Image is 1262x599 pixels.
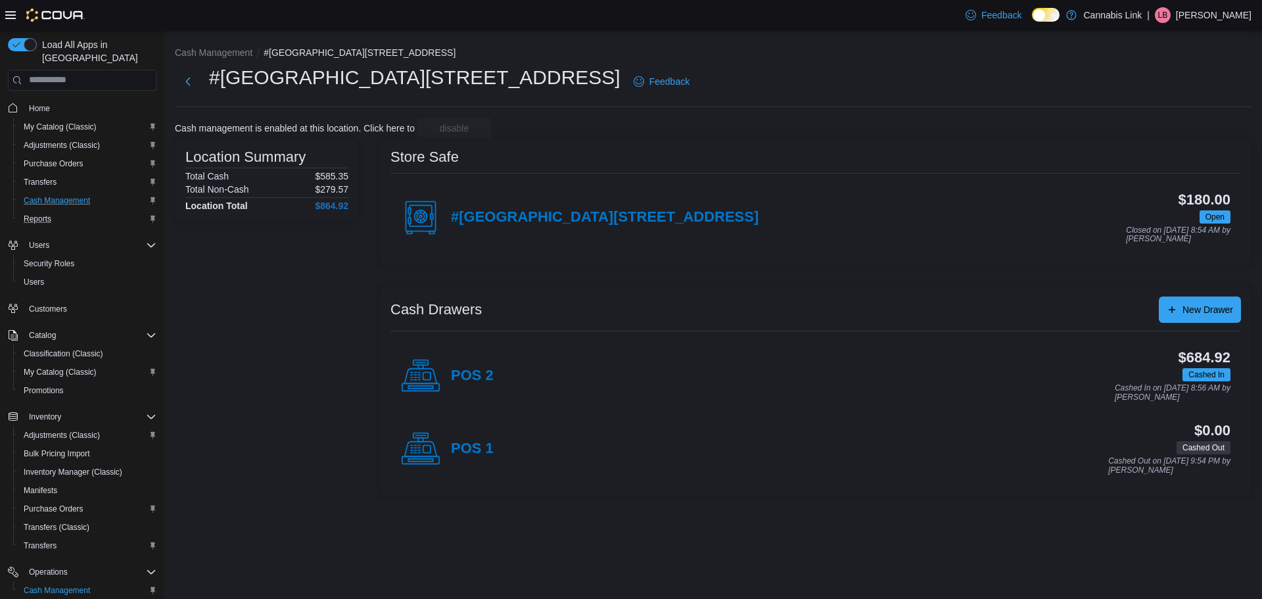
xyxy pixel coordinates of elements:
[3,236,162,254] button: Users
[1205,211,1225,223] span: Open
[315,184,348,195] p: $279.57
[24,301,72,317] a: Customers
[451,368,494,385] h4: POS 2
[1159,297,1241,323] button: New Drawer
[451,209,759,226] h4: #[GEOGRAPHIC_DATA][STREET_ADDRESS]
[417,118,491,139] button: disable
[1126,226,1230,244] p: Closed on [DATE] 8:54 AM by [PERSON_NAME]
[175,47,252,58] button: Cash Management
[24,585,90,596] span: Cash Management
[29,412,61,422] span: Inventory
[18,501,89,517] a: Purchase Orders
[24,214,51,224] span: Reports
[37,38,156,64] span: Load All Apps in [GEOGRAPHIC_DATA]
[18,583,156,598] span: Cash Management
[1155,7,1171,23] div: Lauren Brick
[13,444,162,463] button: Bulk Pricing Import
[18,538,62,554] a: Transfers
[24,367,97,377] span: My Catalog (Classic)
[24,237,55,253] button: Users
[18,501,156,517] span: Purchase Orders
[13,345,162,363] button: Classification (Classic)
[18,256,80,272] a: Security Roles
[24,430,100,441] span: Adjustments (Classic)
[24,564,156,580] span: Operations
[1194,423,1230,439] h3: $0.00
[18,364,102,380] a: My Catalog (Classic)
[1115,384,1230,402] p: Cashed In on [DATE] 8:56 AM by [PERSON_NAME]
[18,519,156,535] span: Transfers (Classic)
[649,75,689,88] span: Feedback
[1182,442,1225,454] span: Cashed Out
[24,448,90,459] span: Bulk Pricing Import
[29,103,50,114] span: Home
[3,326,162,345] button: Catalog
[24,237,156,253] span: Users
[24,258,74,269] span: Security Roles
[185,149,306,165] h3: Location Summary
[13,500,162,518] button: Purchase Orders
[13,210,162,228] button: Reports
[185,184,249,195] h6: Total Non-Cash
[315,201,348,211] h4: $864.92
[3,299,162,318] button: Customers
[18,211,57,227] a: Reports
[13,118,162,136] button: My Catalog (Classic)
[18,137,156,153] span: Adjustments (Classic)
[18,193,156,208] span: Cash Management
[18,137,105,153] a: Adjustments (Classic)
[24,177,57,187] span: Transfers
[24,540,57,551] span: Transfers
[18,156,89,172] a: Purchase Orders
[18,464,156,480] span: Inventory Manager (Classic)
[29,304,67,314] span: Customers
[13,363,162,381] button: My Catalog (Classic)
[24,409,156,425] span: Inventory
[24,100,156,116] span: Home
[175,123,415,133] p: Cash management is enabled at this location. Click here to
[1083,7,1142,23] p: Cannabis Link
[18,256,156,272] span: Security Roles
[18,119,102,135] a: My Catalog (Classic)
[24,158,83,169] span: Purchase Orders
[29,330,56,341] span: Catalog
[13,381,162,400] button: Promotions
[1176,7,1251,23] p: [PERSON_NAME]
[13,191,162,210] button: Cash Management
[18,427,156,443] span: Adjustments (Classic)
[18,427,105,443] a: Adjustments (Classic)
[1179,192,1230,208] h3: $180.00
[18,156,156,172] span: Purchase Orders
[18,346,108,362] a: Classification (Classic)
[175,68,201,95] button: Next
[24,504,83,514] span: Purchase Orders
[18,446,95,462] a: Bulk Pricing Import
[24,122,97,132] span: My Catalog (Classic)
[13,273,162,291] button: Users
[13,136,162,155] button: Adjustments (Classic)
[440,122,469,135] span: disable
[18,464,128,480] a: Inventory Manager (Classic)
[390,149,459,165] h3: Store Safe
[1182,368,1230,381] span: Cashed In
[18,364,156,380] span: My Catalog (Classic)
[981,9,1021,22] span: Feedback
[3,408,162,426] button: Inventory
[18,211,156,227] span: Reports
[24,300,156,317] span: Customers
[390,302,482,318] h3: Cash Drawers
[1177,441,1230,454] span: Cashed Out
[209,64,620,91] h1: #[GEOGRAPHIC_DATA][STREET_ADDRESS]
[1108,457,1230,475] p: Cashed Out on [DATE] 9:54 PM by [PERSON_NAME]
[24,348,103,359] span: Classification (Classic)
[628,68,695,95] a: Feedback
[18,446,156,462] span: Bulk Pricing Import
[13,173,162,191] button: Transfers
[24,564,73,580] button: Operations
[13,155,162,173] button: Purchase Orders
[24,101,55,116] a: Home
[1032,8,1060,22] input: Dark Mode
[3,99,162,118] button: Home
[29,240,49,251] span: Users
